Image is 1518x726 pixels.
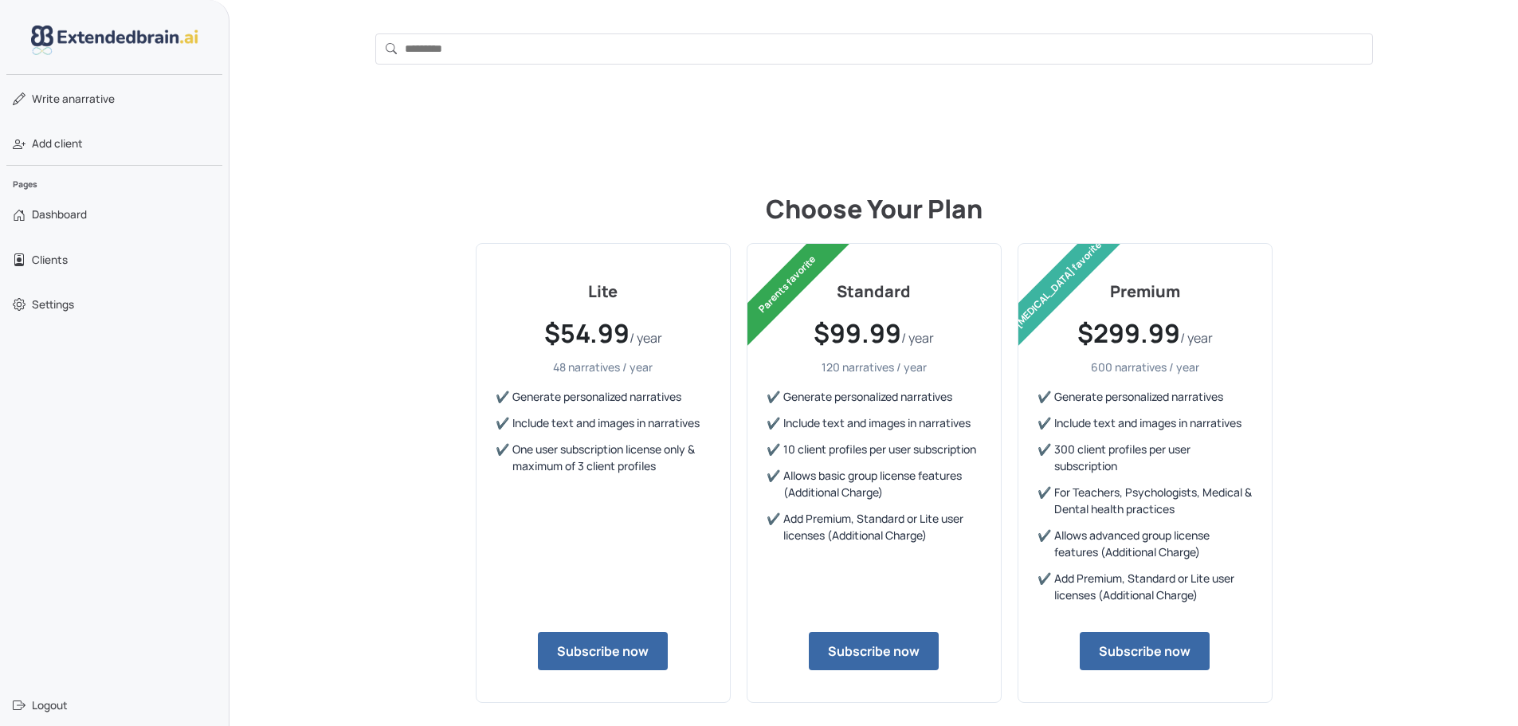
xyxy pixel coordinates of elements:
[1037,388,1253,405] li: Generate personalized narratives
[1037,282,1253,301] h3: Premium
[496,359,711,375] p: 48 narratives / year
[1037,414,1253,431] li: Include text and images in narratives
[32,697,68,713] span: Logout
[1037,570,1253,603] li: Add Premium, Standard or Lite user licenses (Additional Charge)
[1037,441,1253,474] li: 300 client profiles per user subscription
[496,388,711,405] li: Generate personalized narratives
[1037,527,1253,560] li: Allows advanced group license features (Additional Charge)
[901,329,934,347] span: / year
[277,194,1470,224] h2: Choose Your Plan
[496,414,711,431] li: Include text and images in narratives
[1037,314,1253,352] p: $299.99
[767,510,982,544] li: Add Premium, Standard or Lite user licenses (Additional Charge)
[1180,329,1213,347] span: / year
[1037,359,1253,375] p: 600 narratives / year
[1080,632,1210,670] button: Subscribe now
[720,218,853,351] span: Parents favorite
[767,388,982,405] li: Generate personalized narratives
[538,632,668,670] button: Subscribe now
[32,92,69,106] span: Write a
[32,252,68,268] span: Clients
[809,632,939,670] button: Subscribe now
[767,359,982,375] p: 120 narratives / year
[31,26,198,55] img: logo
[32,135,83,151] span: Add client
[767,467,982,500] li: Allows basic group license features (Additional Charge)
[32,296,74,312] span: Settings
[767,314,982,352] p: $99.99
[1037,484,1253,517] li: For Teachers, Psychologists, Medical & Dental health practices
[496,441,711,474] li: One user subscription license only & maximum of 3 client profiles
[990,218,1124,351] span: [MEDICAL_DATA] favorite
[767,282,982,301] h3: Standard
[32,91,115,107] span: narrative
[32,206,87,222] span: Dashboard
[767,414,982,431] li: Include text and images in narratives
[496,314,711,352] p: $54.99
[767,441,982,457] li: 10 client profiles per user subscription
[630,329,662,347] span: / year
[496,282,711,301] h3: Lite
